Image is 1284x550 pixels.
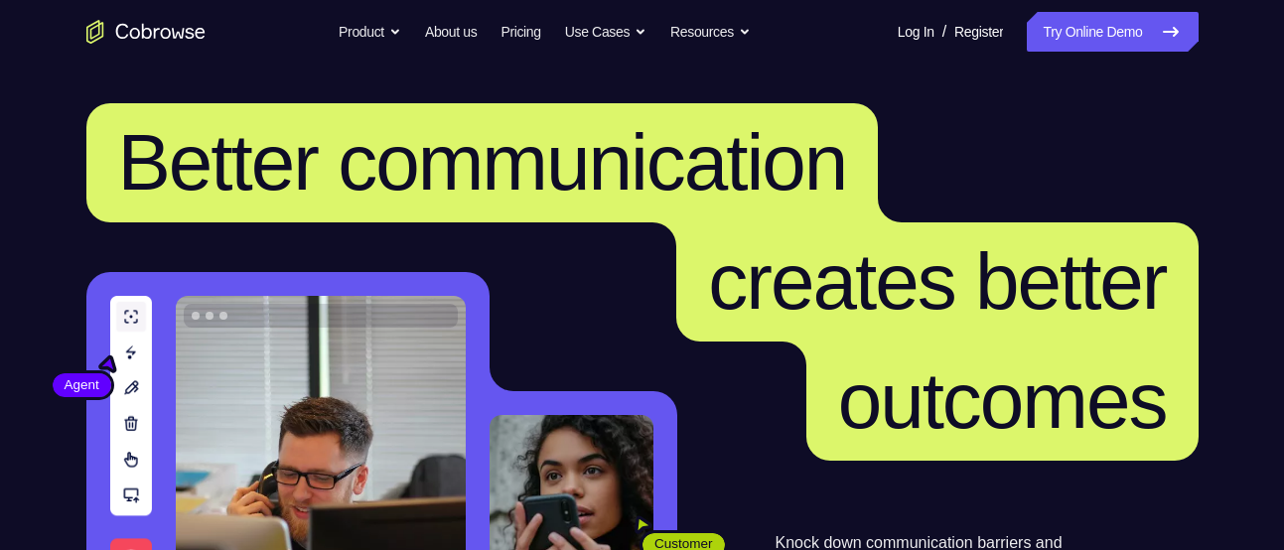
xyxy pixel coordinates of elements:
[942,20,946,44] span: /
[425,12,477,52] a: About us
[565,12,646,52] button: Use Cases
[954,12,1003,52] a: Register
[898,12,934,52] a: Log In
[708,237,1166,326] span: creates better
[339,12,401,52] button: Product
[1027,12,1198,52] a: Try Online Demo
[118,118,847,206] span: Better communication
[86,20,206,44] a: Go to the home page
[838,356,1167,445] span: outcomes
[500,12,540,52] a: Pricing
[670,12,751,52] button: Resources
